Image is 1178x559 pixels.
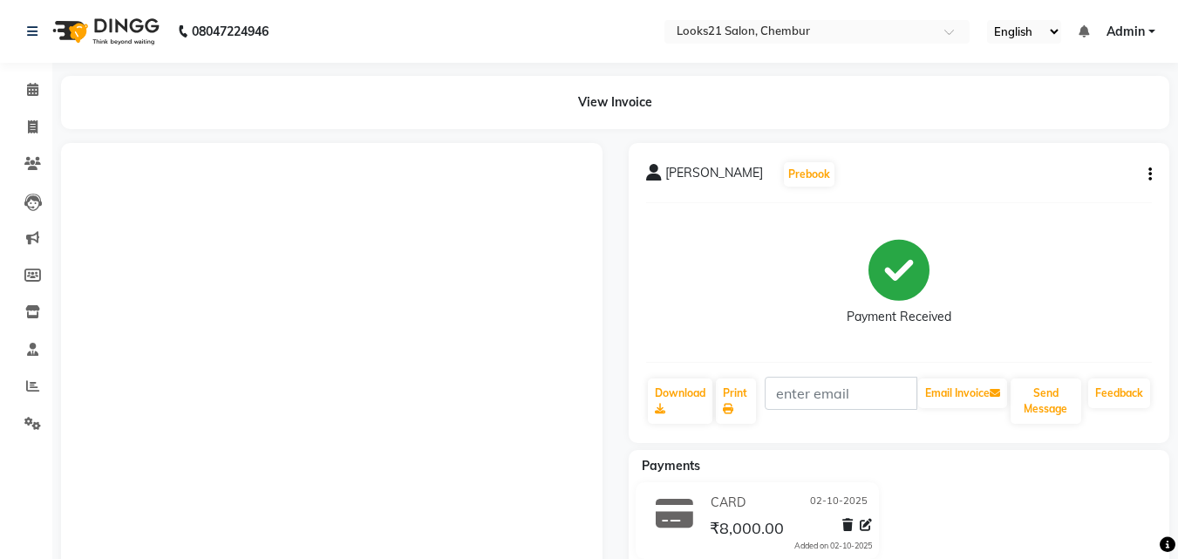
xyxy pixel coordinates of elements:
button: Email Invoice [918,378,1007,408]
span: 02-10-2025 [810,494,868,512]
b: 08047224946 [192,7,269,56]
a: Feedback [1088,378,1150,408]
a: Print [716,378,756,424]
span: Admin [1107,23,1145,41]
img: logo [44,7,164,56]
a: Download [648,378,712,424]
button: Send Message [1011,378,1081,424]
input: enter email [765,377,917,410]
span: ₹8,000.00 [710,518,784,542]
span: [PERSON_NAME] [665,164,763,188]
div: Added on 02-10-2025 [794,540,872,552]
span: Payments [642,458,700,474]
button: Prebook [784,162,834,187]
div: View Invoice [61,76,1169,129]
div: Payment Received [847,308,951,326]
span: CARD [711,494,746,512]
